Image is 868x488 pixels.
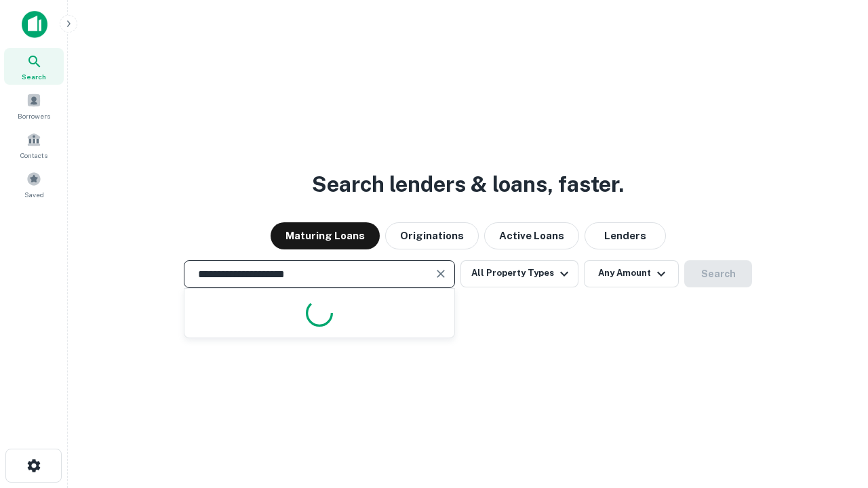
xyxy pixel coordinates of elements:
[431,264,450,283] button: Clear
[385,222,479,249] button: Originations
[24,189,44,200] span: Saved
[4,87,64,124] a: Borrowers
[18,110,50,121] span: Borrowers
[20,150,47,161] span: Contacts
[4,48,64,85] a: Search
[585,222,666,249] button: Lenders
[22,11,47,38] img: capitalize-icon.png
[22,71,46,82] span: Search
[484,222,579,249] button: Active Loans
[460,260,578,287] button: All Property Types
[312,168,624,201] h3: Search lenders & loans, faster.
[4,166,64,203] a: Saved
[800,380,868,445] iframe: Chat Widget
[4,127,64,163] a: Contacts
[271,222,380,249] button: Maturing Loans
[584,260,679,287] button: Any Amount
